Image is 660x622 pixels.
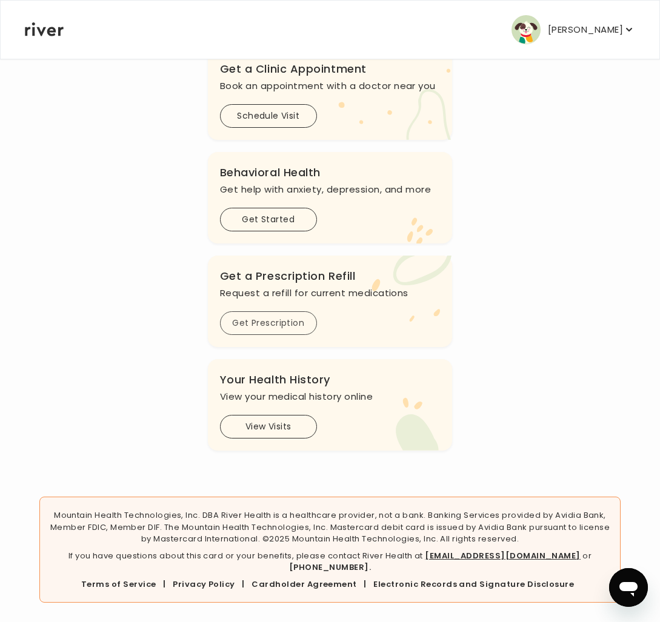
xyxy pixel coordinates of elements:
button: Get Started [220,208,317,231]
div: | | | [50,578,610,591]
p: [PERSON_NAME] [548,21,623,38]
p: Mountain Health Technologies, Inc. DBA River Health is a healthcare provider, not a bank. Banking... [50,509,610,545]
a: [EMAIL_ADDRESS][DOMAIN_NAME] [425,550,580,561]
p: Book an appointment with a doctor near you [220,78,441,94]
a: Electronic Records and Signature Disclosure [373,578,574,590]
a: Terms of Service [81,578,156,590]
button: user avatar[PERSON_NAME] [512,15,635,44]
h3: Behavioral Health [220,164,441,181]
p: Request a refill for current medications [220,285,441,302]
h3: Get a Clinic Appointment [220,61,441,78]
button: Get Prescription [220,311,317,335]
button: Schedule Visit [220,104,317,128]
a: [PHONE_NUMBER]. [289,561,371,573]
h3: Get a Prescription Refill [220,268,441,285]
h3: Your Health History [220,371,441,388]
p: View your medical history online [220,388,441,405]
button: View Visits [220,415,317,438]
p: Get help with anxiety, depression, and more [220,181,441,198]
p: If you have questions about this card or your benefits, please contact River Health at or [50,550,610,574]
a: Cardholder Agreement [252,578,357,590]
iframe: Button to launch messaging window, conversation in progress [609,568,648,607]
img: user avatar [512,15,541,44]
a: Privacy Policy [173,578,235,590]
